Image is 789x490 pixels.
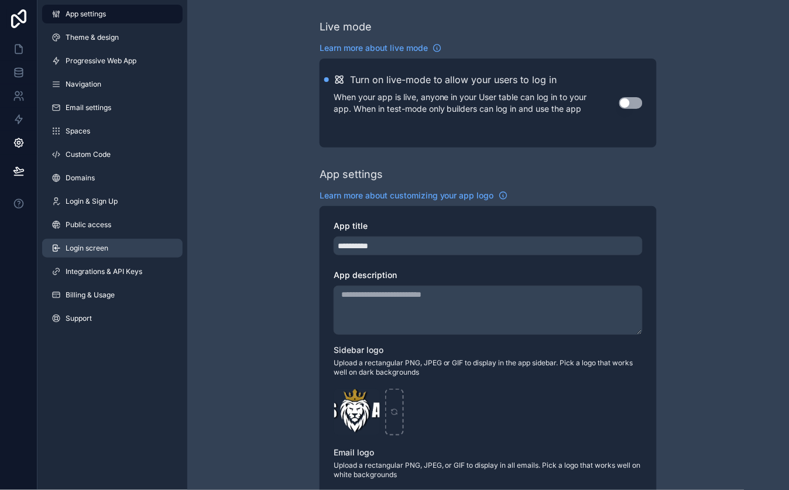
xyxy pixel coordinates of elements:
[42,192,183,211] a: Login & Sign Up
[66,220,111,229] span: Public access
[66,197,118,206] span: Login & Sign Up
[320,42,442,54] a: Learn more about live mode
[334,270,397,280] span: App description
[320,190,508,201] a: Learn more about customizing your app logo
[66,267,142,276] span: Integrations & API Keys
[42,286,183,304] a: Billing & Usage
[42,122,183,141] a: Spaces
[66,126,90,136] span: Spaces
[42,309,183,328] a: Support
[66,173,95,183] span: Domains
[66,9,106,19] span: App settings
[320,42,428,54] span: Learn more about live mode
[334,358,643,377] span: Upload a rectangular PNG, JPEG or GIF to display in the app sidebar. Pick a logo that works well ...
[42,52,183,70] a: Progressive Web App
[42,75,183,94] a: Navigation
[66,290,115,300] span: Billing & Usage
[42,28,183,47] a: Theme & design
[42,262,183,281] a: Integrations & API Keys
[334,91,619,115] p: When your app is live, anyone in your User table can log in to your app. When in test-mode only b...
[66,56,136,66] span: Progressive Web App
[42,239,183,258] a: Login screen
[42,98,183,117] a: Email settings
[320,19,372,35] div: Live mode
[42,5,183,23] a: App settings
[334,461,643,480] span: Upload a rectangular PNG, JPEG, or GIF to display in all emails. Pick a logo that works well on w...
[66,103,111,112] span: Email settings
[66,80,101,89] span: Navigation
[334,221,368,231] span: App title
[66,244,108,253] span: Login screen
[334,345,383,355] span: Sidebar logo
[320,190,494,201] span: Learn more about customizing your app logo
[320,166,383,183] div: App settings
[66,314,92,323] span: Support
[66,33,119,42] span: Theme & design
[42,215,183,234] a: Public access
[42,145,183,164] a: Custom Code
[334,448,374,458] span: Email logo
[66,150,111,159] span: Custom Code
[42,169,183,187] a: Domains
[350,73,557,87] h2: Turn on live-mode to allow your users to log in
